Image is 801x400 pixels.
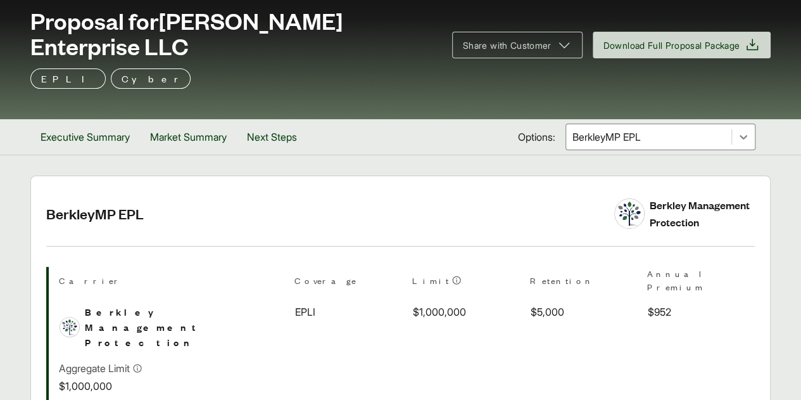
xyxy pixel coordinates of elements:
span: EPLI [295,304,315,319]
th: Coverage [294,267,402,299]
span: Download Full Proposal Package [603,39,740,52]
button: Next Steps [237,119,307,155]
p: $1,000,000 [59,378,142,394]
p: Cyber [122,71,180,86]
button: Market Summary [140,119,237,155]
th: Annual Premium [647,267,755,299]
th: Carrier [59,267,284,299]
img: Berkley Management Protection logo [60,318,79,337]
p: Aggregate Limit [59,361,130,376]
span: Proposal for [PERSON_NAME] Enterprise LLC [30,8,437,58]
button: Executive Summary [30,119,140,155]
span: Berkley Management Protection [85,304,284,350]
div: Berkley Management Protection [650,197,754,231]
th: Retention [529,267,637,299]
p: EPLI [41,71,95,86]
h2: BerkleyMP EPL [46,204,599,223]
button: Download Full Proposal Package [593,32,771,58]
span: $5,000 [530,304,564,319]
span: $1,000,000 [412,304,465,319]
button: Share with Customer [452,32,583,58]
span: Share with Customer [463,39,552,52]
img: Berkley Management Protection logo [615,199,644,228]
span: $952 [648,304,671,319]
span: Options: [518,129,555,145]
th: Limit [412,267,519,299]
